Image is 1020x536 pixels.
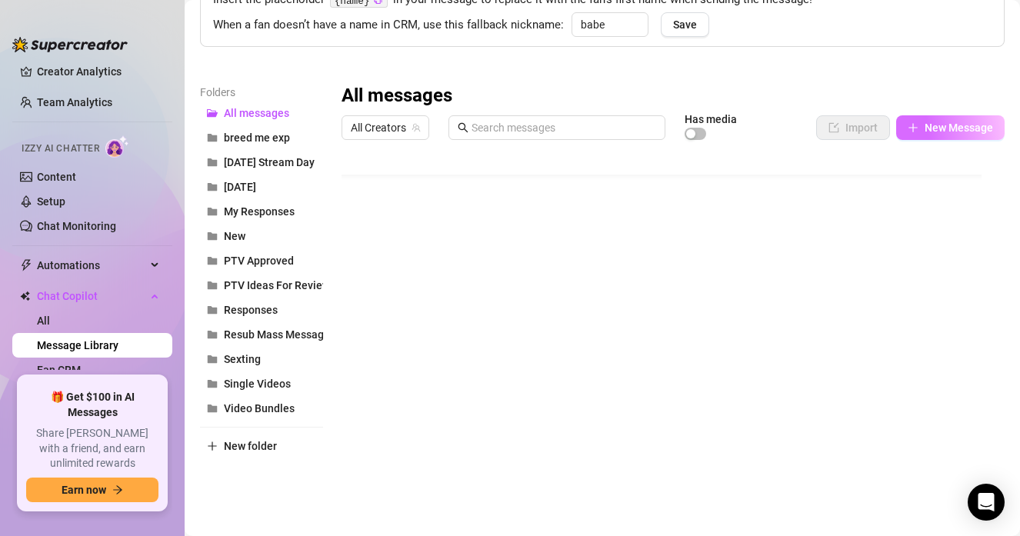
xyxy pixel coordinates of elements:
[224,205,295,218] span: My Responses
[200,347,323,371] button: Sexting
[896,115,1005,140] button: New Message
[200,298,323,322] button: Responses
[224,132,290,144] span: breed me exp
[12,37,128,52] img: logo-BBDzfeDw.svg
[22,141,99,156] span: Izzy AI Chatter
[20,259,32,271] span: thunderbolt
[342,84,452,108] h3: All messages
[200,248,323,273] button: PTV Approved
[207,329,218,340] span: folder
[685,115,737,124] article: Has media
[224,181,256,193] span: [DATE]
[26,426,158,471] span: Share [PERSON_NAME] with a friend, and earn unlimited rewards
[37,364,81,376] a: Fan CRM
[207,181,218,192] span: folder
[37,195,65,208] a: Setup
[207,354,218,365] span: folder
[200,84,323,101] article: Folders
[458,122,468,133] span: search
[412,123,421,132] span: team
[207,132,218,143] span: folder
[816,115,890,140] button: Import
[207,108,218,118] span: folder-open
[207,280,218,291] span: folder
[200,322,323,347] button: Resub Mass Messages
[200,396,323,421] button: Video Bundles
[224,156,315,168] span: [DATE] Stream Day
[200,101,323,125] button: All messages
[224,328,335,341] span: Resub Mass Messages
[200,273,323,298] button: PTV Ideas For Review
[207,378,218,389] span: folder
[37,315,50,327] a: All
[26,478,158,502] button: Earn nowarrow-right
[105,135,129,158] img: AI Chatter
[224,378,291,390] span: Single Videos
[37,59,160,84] a: Creator Analytics
[351,116,420,139] span: All Creators
[200,150,323,175] button: [DATE] Stream Day
[472,119,656,136] input: Search messages
[200,199,323,224] button: My Responses
[224,353,261,365] span: Sexting
[207,157,218,168] span: folder
[908,122,918,133] span: plus
[207,441,218,451] span: plus
[200,125,323,150] button: breed me exp
[968,484,1005,521] div: Open Intercom Messenger
[37,171,76,183] a: Content
[224,440,277,452] span: New folder
[207,403,218,414] span: folder
[200,175,323,199] button: [DATE]
[37,253,146,278] span: Automations
[200,371,323,396] button: Single Videos
[224,230,245,242] span: New
[673,18,697,31] span: Save
[112,484,123,495] span: arrow-right
[224,255,294,267] span: PTV Approved
[224,279,330,291] span: PTV Ideas For Review
[925,122,993,134] span: New Message
[37,339,118,351] a: Message Library
[213,16,564,35] span: When a fan doesn’t have a name in CRM, use this fallback nickname:
[20,291,30,301] img: Chat Copilot
[207,255,218,266] span: folder
[200,224,323,248] button: New
[207,206,218,217] span: folder
[200,434,323,458] button: New folder
[37,220,116,232] a: Chat Monitoring
[224,107,289,119] span: All messages
[224,304,278,316] span: Responses
[62,484,106,496] span: Earn now
[26,390,158,420] span: 🎁 Get $100 in AI Messages
[207,305,218,315] span: folder
[661,12,709,37] button: Save
[37,96,112,108] a: Team Analytics
[224,402,295,414] span: Video Bundles
[37,284,146,308] span: Chat Copilot
[207,231,218,241] span: folder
